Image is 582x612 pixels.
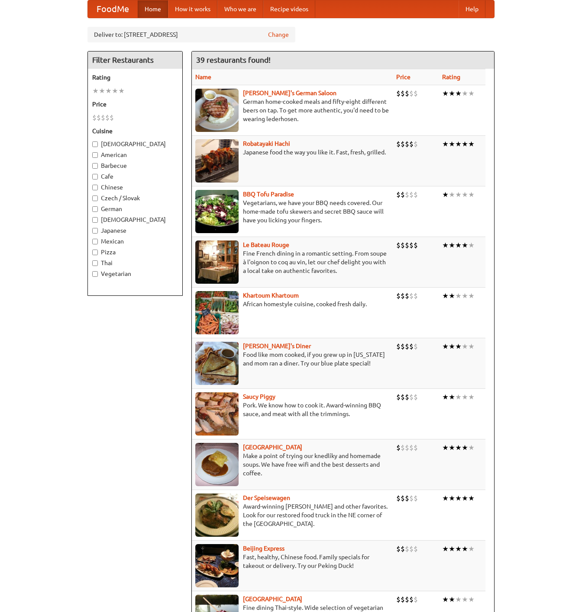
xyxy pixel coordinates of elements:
h4: Filter Restaurants [88,51,182,69]
li: $ [409,190,414,199]
li: ★ [462,89,468,98]
li: $ [405,139,409,149]
b: BBQ Tofu Paradise [243,191,294,198]
li: $ [409,493,414,503]
li: ★ [449,392,455,402]
b: Le Bateau Rouge [243,241,289,248]
a: Saucy Piggy [243,393,275,400]
li: $ [401,291,405,301]
li: $ [414,342,418,351]
li: ★ [468,139,475,149]
li: ★ [462,493,468,503]
li: ★ [455,544,462,554]
li: ★ [442,392,449,402]
p: Make a point of trying our knedlíky and homemade soups. We have free wifi and the best desserts a... [195,452,389,477]
a: Recipe videos [263,0,315,18]
li: $ [414,443,418,452]
li: $ [396,89,401,98]
input: Mexican [92,239,98,244]
li: $ [409,392,414,402]
li: ★ [449,240,455,250]
input: [DEMOGRAPHIC_DATA] [92,141,98,147]
b: [PERSON_NAME]'s German Saloon [243,90,336,96]
li: ★ [462,595,468,604]
img: tofuparadise.jpg [195,190,239,233]
li: ★ [455,190,462,199]
label: Czech / Slovak [92,194,178,202]
li: ★ [455,240,462,250]
img: speisewagen.jpg [195,493,239,537]
a: Rating [442,74,460,80]
li: ★ [449,190,455,199]
label: [DEMOGRAPHIC_DATA] [92,140,178,148]
li: $ [405,443,409,452]
a: [PERSON_NAME]'s Diner [243,343,311,349]
input: American [92,152,98,158]
li: ★ [462,392,468,402]
li: ★ [455,443,462,452]
li: $ [401,342,405,351]
li: ★ [442,190,449,199]
label: Cafe [92,172,178,181]
input: Chinese [92,185,98,190]
li: $ [396,291,401,301]
label: Japanese [92,226,178,235]
li: $ [409,240,414,250]
img: czechpoint.jpg [195,443,239,486]
li: $ [101,113,105,122]
li: $ [409,595,414,604]
li: ★ [468,291,475,301]
li: ★ [449,443,455,452]
a: Khartoum Khartoum [243,292,299,299]
input: Thai [92,260,98,266]
li: $ [396,544,401,554]
p: Food like mom cooked, if you grew up in [US_STATE] and mom ran a diner. Try our blue plate special! [195,350,389,368]
li: ★ [468,190,475,199]
li: ★ [442,240,449,250]
a: Beijing Express [243,545,285,552]
img: saucy.jpg [195,392,239,436]
h5: Price [92,100,178,109]
a: [GEOGRAPHIC_DATA] [243,596,302,602]
li: ★ [468,240,475,250]
li: ★ [449,493,455,503]
li: ★ [468,392,475,402]
p: Japanese food the way you like it. Fast, fresh, grilled. [195,148,389,157]
input: Cafe [92,174,98,179]
li: $ [405,291,409,301]
li: ★ [449,89,455,98]
li: $ [414,544,418,554]
input: Japanese [92,228,98,234]
img: beijing.jpg [195,544,239,587]
a: Der Speisewagen [243,494,290,501]
a: How it works [168,0,217,18]
li: $ [401,493,405,503]
li: $ [409,89,414,98]
li: ★ [455,89,462,98]
input: German [92,206,98,212]
li: $ [401,89,405,98]
li: ★ [462,544,468,554]
p: Vegetarians, we have your BBQ needs covered. Our home-made tofu skewers and secret BBQ sauce will... [195,199,389,224]
input: Czech / Slovak [92,195,98,201]
li: $ [409,139,414,149]
img: sallys.jpg [195,342,239,385]
li: ★ [462,190,468,199]
input: Barbecue [92,163,98,169]
li: $ [414,240,418,250]
li: $ [414,190,418,199]
li: ★ [468,443,475,452]
label: Pizza [92,248,178,256]
li: $ [409,291,414,301]
li: $ [396,595,401,604]
li: ★ [468,493,475,503]
li: $ [97,113,101,122]
li: ★ [455,493,462,503]
li: ★ [462,139,468,149]
a: Home [138,0,168,18]
label: Vegetarian [92,269,178,278]
li: $ [110,113,114,122]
